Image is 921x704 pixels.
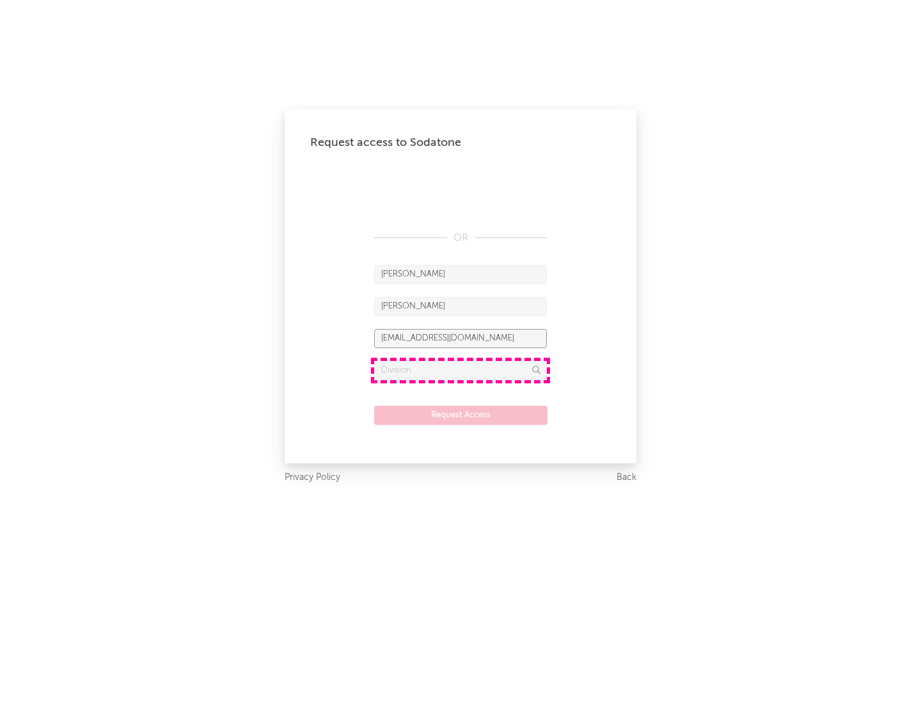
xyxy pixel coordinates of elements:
[374,297,547,316] input: Last Name
[374,329,547,348] input: Email
[374,406,547,425] button: Request Access
[374,265,547,284] input: First Name
[374,230,547,246] div: OR
[310,135,611,150] div: Request access to Sodatone
[285,470,340,486] a: Privacy Policy
[374,361,547,380] input: Division
[617,470,636,486] a: Back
